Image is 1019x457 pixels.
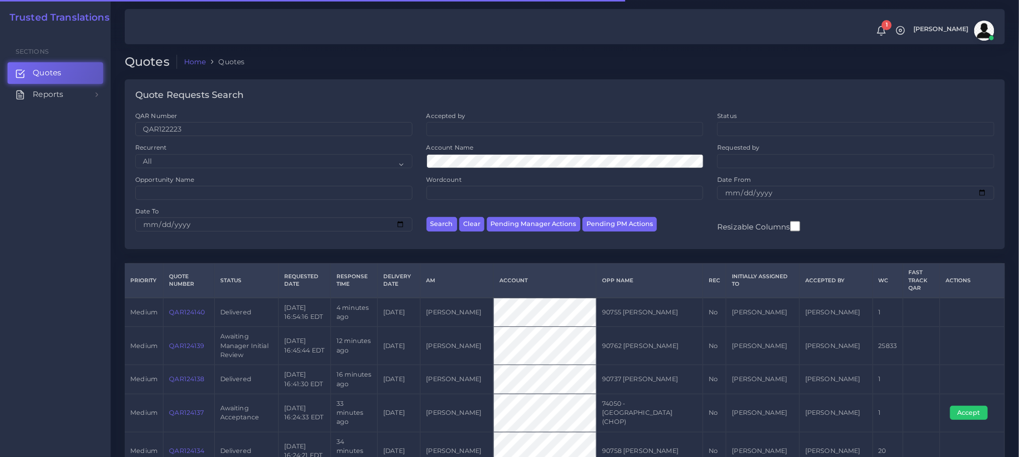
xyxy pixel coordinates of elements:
button: Pending Manager Actions [487,217,580,232]
th: WC [873,264,903,298]
th: Opp Name [597,264,703,298]
td: 90737 [PERSON_NAME] [597,365,703,394]
span: Reports [33,89,63,100]
label: Status [717,111,737,120]
td: [PERSON_NAME] [420,365,494,394]
label: Opportunity Name [135,175,194,184]
td: [DATE] 16:41:30 EDT [279,365,331,394]
a: Trusted Translations [3,12,110,24]
h2: Quotes [125,55,177,69]
button: Clear [459,217,484,232]
td: 33 minutes ago [330,394,377,432]
td: No [703,365,726,394]
td: 74050 - [GEOGRAPHIC_DATA] (CHOP) [597,394,703,432]
label: Accepted by [427,111,466,120]
td: 25833 [873,327,903,365]
td: 12 minutes ago [330,327,377,365]
th: Initially Assigned to [726,264,800,298]
td: [PERSON_NAME] [726,394,800,432]
td: [DATE] 16:54:16 EDT [279,298,331,327]
td: Delivered [214,298,279,327]
th: REC [703,264,726,298]
label: Resizable Columns [717,220,800,233]
th: Status [214,264,279,298]
label: Recurrent [135,143,166,152]
span: medium [130,342,157,350]
td: [PERSON_NAME] [420,327,494,365]
h4: Quote Requests Search [135,90,243,101]
td: [DATE] 16:45:44 EDT [279,327,331,365]
li: Quotes [206,57,244,67]
span: medium [130,409,157,416]
td: 1 [873,298,903,327]
td: [PERSON_NAME] [420,298,494,327]
button: Search [427,217,457,232]
td: [PERSON_NAME] [726,365,800,394]
input: Resizable Columns [790,220,800,233]
td: [PERSON_NAME] [726,298,800,327]
td: No [703,298,726,327]
td: Delivered [214,365,279,394]
a: [PERSON_NAME]avatar [908,21,998,41]
a: Accept [950,409,995,416]
th: Actions [940,264,1005,298]
a: QAR124139 [169,342,204,350]
td: [DATE] [378,298,420,327]
td: No [703,394,726,432]
a: QAR124140 [169,308,205,316]
td: [PERSON_NAME] [799,298,873,327]
th: Response Time [330,264,377,298]
button: Pending PM Actions [582,217,657,232]
td: [PERSON_NAME] [420,394,494,432]
a: Home [184,57,206,67]
span: medium [130,308,157,316]
th: Priority [125,264,163,298]
span: Sections [16,48,49,55]
th: Requested Date [279,264,331,298]
td: [PERSON_NAME] [799,394,873,432]
th: AM [420,264,494,298]
a: QAR124134 [169,447,204,454]
th: Quote Number [163,264,214,298]
label: Account Name [427,143,474,152]
td: 16 minutes ago [330,365,377,394]
td: [DATE] [378,365,420,394]
a: QAR124138 [169,375,204,383]
label: Wordcount [427,175,462,184]
a: Quotes [8,62,103,83]
td: Awaiting Acceptance [214,394,279,432]
td: [DATE] [378,327,420,365]
span: medium [130,447,157,454]
td: Awaiting Manager Initial Review [214,327,279,365]
td: [PERSON_NAME] [799,327,873,365]
td: 90755 [PERSON_NAME] [597,298,703,327]
button: Accept [950,406,988,420]
span: [PERSON_NAME] [913,26,969,33]
th: Account [493,264,596,298]
span: 1 [882,20,892,30]
td: [PERSON_NAME] [726,327,800,365]
th: Delivery Date [378,264,420,298]
label: Date To [135,207,159,215]
td: 4 minutes ago [330,298,377,327]
td: [DATE] [378,394,420,432]
td: 1 [873,394,903,432]
td: [PERSON_NAME] [799,365,873,394]
th: Accepted by [799,264,873,298]
a: QAR124137 [169,409,204,416]
td: No [703,327,726,365]
td: 90762 [PERSON_NAME] [597,327,703,365]
label: Requested by [717,143,760,152]
th: Fast Track QAR [903,264,940,298]
span: Quotes [33,67,61,78]
img: avatar [974,21,994,41]
a: Reports [8,84,103,105]
td: 1 [873,365,903,394]
td: [DATE] 16:24:33 EDT [279,394,331,432]
label: QAR Number [135,111,177,120]
span: medium [130,375,157,383]
label: Date From [717,175,751,184]
a: 1 [873,26,890,36]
